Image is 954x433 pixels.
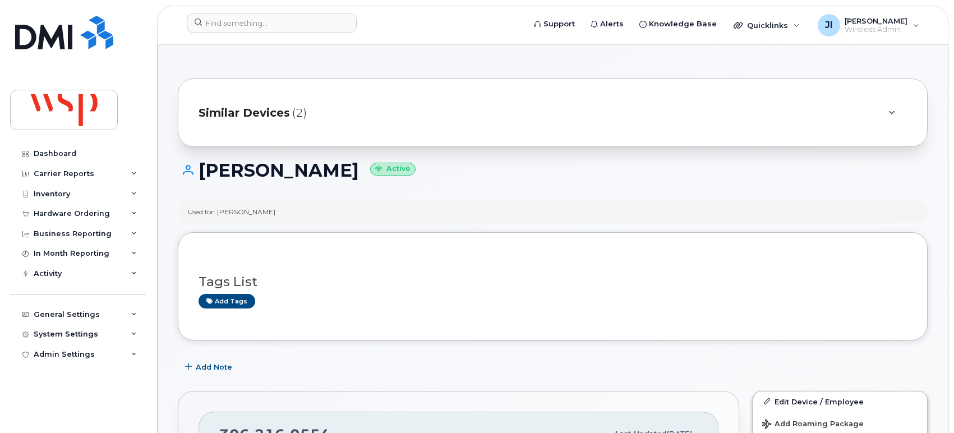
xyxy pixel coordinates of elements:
[199,105,290,121] span: Similar Devices
[178,357,242,377] button: Add Note
[199,275,907,289] h3: Tags List
[196,362,232,372] span: Add Note
[370,163,416,176] small: Active
[292,105,307,121] span: (2)
[188,207,275,216] div: Used for: [PERSON_NAME]
[178,160,928,180] h1: [PERSON_NAME]
[762,420,864,430] span: Add Roaming Package
[753,391,927,412] a: Edit Device / Employee
[199,294,255,308] a: Add tags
